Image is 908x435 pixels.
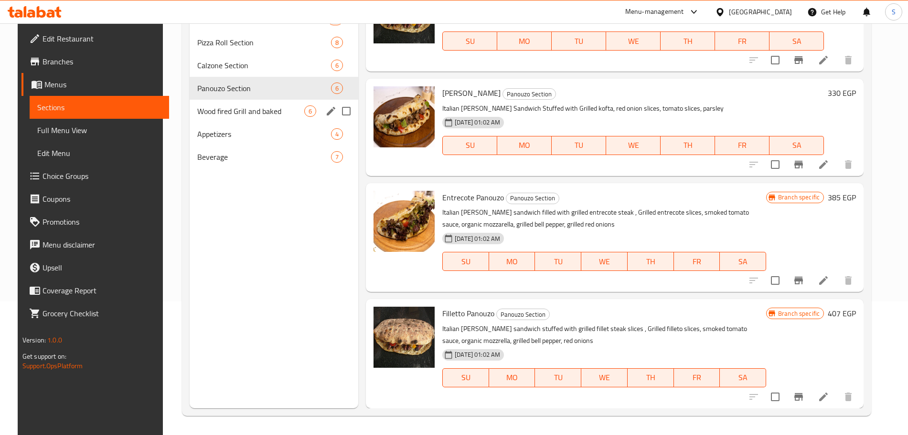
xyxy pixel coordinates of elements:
[678,255,716,269] span: FR
[331,151,343,163] div: items
[331,61,342,70] span: 6
[818,391,829,403] a: Edit menu item
[719,34,766,48] span: FR
[21,210,169,233] a: Promotions
[828,307,856,320] h6: 407 EGP
[773,138,820,152] span: SA
[539,371,577,384] span: TU
[497,136,552,155] button: MO
[892,7,896,17] span: S
[447,255,485,269] span: SU
[489,252,535,271] button: MO
[818,159,829,170] a: Edit menu item
[21,50,169,73] a: Branches
[190,145,358,168] div: Beverage7
[674,252,720,271] button: FR
[190,77,358,100] div: Panouzo Section6
[715,31,769,51] button: FR
[552,136,606,155] button: TU
[606,136,661,155] button: WE
[787,153,810,176] button: Branch-specific-item
[610,138,657,152] span: WE
[501,34,548,48] span: MO
[628,252,674,271] button: TH
[43,56,161,67] span: Branches
[447,138,493,152] span: SU
[197,37,331,48] span: Pizza Roll Section
[331,153,342,162] span: 7
[197,105,304,117] span: Wood fired Grill and baked
[43,239,161,250] span: Menu disclaimer
[21,187,169,210] a: Coupons
[837,49,860,72] button: delete
[47,334,62,346] span: 1.0.0
[197,151,331,163] span: Beverage
[837,385,860,408] button: delete
[331,130,342,139] span: 4
[43,285,161,296] span: Coverage Report
[787,49,810,72] button: Branch-specific-item
[539,255,577,269] span: TU
[837,269,860,292] button: delete
[190,123,358,145] div: Appetizers4
[190,54,358,77] div: Calzone Section6
[818,54,829,66] a: Edit menu item
[765,270,785,290] span: Select to update
[765,155,785,175] span: Select to update
[497,309,549,320] span: Panouzo Section
[22,350,66,362] span: Get support on:
[451,350,504,359] span: [DATE] 01:02 AM
[447,371,485,384] span: SU
[305,107,316,116] span: 6
[197,60,331,71] span: Calzone Section
[30,142,169,165] a: Edit Menu
[21,73,169,96] a: Menus
[442,103,824,114] p: Italian [PERSON_NAME] Sandwich Stuffed with Grilled kofta, red onion slices, tomato slices, parsley
[555,34,602,48] span: TU
[197,128,331,140] span: Appetizers
[21,27,169,50] a: Edit Restaurant
[555,138,602,152] span: TU
[769,136,824,155] button: SA
[787,385,810,408] button: Branch-specific-item
[442,190,504,205] span: Entrecote Panouzo
[442,252,489,271] button: SU
[37,102,161,113] span: Sections
[729,7,792,17] div: [GEOGRAPHIC_DATA]
[489,368,535,387] button: MO
[720,368,766,387] button: SA
[493,371,532,384] span: MO
[535,368,581,387] button: TU
[37,124,161,136] span: Full Menu View
[21,302,169,325] a: Grocery Checklist
[496,309,550,320] div: Panouzo Section
[374,86,435,147] img: Kofta Panouzo
[442,306,494,321] span: Filletto Panouzo
[787,269,810,292] button: Branch-specific-item
[501,138,548,152] span: MO
[664,138,711,152] span: TH
[442,323,766,347] p: Italian [PERSON_NAME] sandwich stuffed with grilled fillet steak slices , Grilled filleto slices,...
[581,368,628,387] button: WE
[765,387,785,407] span: Select to update
[720,252,766,271] button: SA
[631,255,670,269] span: TH
[43,216,161,228] span: Promotions
[837,153,860,176] button: delete
[331,83,343,94] div: items
[197,83,331,94] div: Panouzo Section
[44,79,161,90] span: Menus
[774,309,823,318] span: Branch specific
[374,307,435,368] img: Filletto Panouzo
[451,234,504,243] span: [DATE] 01:02 AM
[535,252,581,271] button: TU
[447,34,493,48] span: SU
[497,31,552,51] button: MO
[581,252,628,271] button: WE
[773,34,820,48] span: SA
[661,31,715,51] button: TH
[43,170,161,182] span: Choice Groups
[30,119,169,142] a: Full Menu View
